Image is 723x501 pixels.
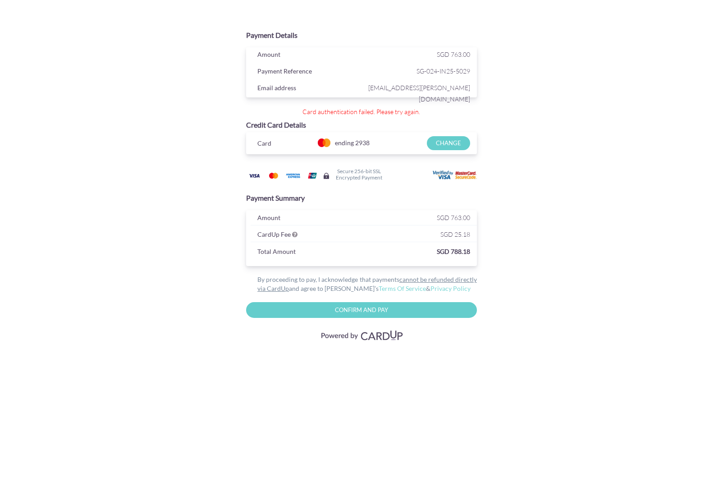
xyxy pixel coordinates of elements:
[246,302,477,318] input: Confirm And Pay
[355,139,370,147] span: 2938
[433,170,478,180] img: User card
[427,136,470,150] input: CHANGE
[251,82,364,96] div: Email address
[246,30,477,41] div: Payment Details
[323,172,330,179] img: Secure lock
[251,212,364,225] div: Amount
[430,285,471,292] a: Privacy Policy
[246,193,477,203] div: Payment Summary
[316,327,407,344] img: Visa, Mastercard
[257,276,477,292] u: cannot be refunded directly via CardUp
[246,275,477,293] div: By proceeding to pay, I acknowledge that payments and agree to [PERSON_NAME]’s &
[253,107,470,116] div: Card authentication failed. Please try again.
[326,246,476,259] div: SGD 788.18
[251,229,364,242] div: CardUp Fee
[245,170,263,181] img: Visa
[265,170,283,181] img: Mastercard
[284,170,302,181] img: American Express
[251,246,326,259] div: Total Amount
[437,214,470,221] span: SGD 763.00
[379,285,426,292] a: Terms Of Service
[246,120,477,130] div: Credit Card Details
[335,136,354,150] span: ending
[251,49,364,62] div: Amount
[364,229,477,242] div: SGD 25.18
[303,170,321,181] img: Union Pay
[364,65,470,77] span: SG-024-IN25-5029
[336,168,382,180] h6: Secure 256-bit SSL Encrypted Payment
[251,138,307,151] div: Card
[364,82,470,105] span: [EMAIL_ADDRESS][PERSON_NAME][DOMAIN_NAME]
[437,51,470,58] span: SGD 763.00
[251,65,364,79] div: Payment Reference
